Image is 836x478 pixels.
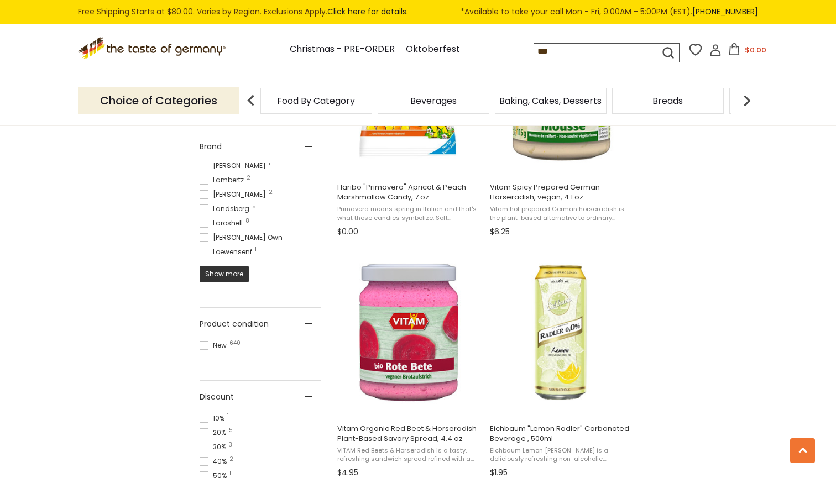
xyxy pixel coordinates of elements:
[490,205,633,222] span: Vitam hot prepared German horseradish is the plant-based alternative to ordinary horseradish with...
[724,43,771,60] button: $0.00
[337,182,480,202] span: Haribo "Primavera" Apricot & Peach Marshmallow Candy, 7 oz
[229,340,241,346] span: 640
[200,456,230,466] span: 40%
[252,204,256,209] span: 5
[327,6,408,17] a: Click here for details.
[277,97,355,105] a: Food By Category
[255,247,257,253] span: 1
[269,161,270,166] span: 1
[247,175,250,181] span: 2
[410,97,457,105] a: Beverages
[290,42,395,57] a: Christmas - PRE-ORDER
[200,266,249,282] div: Show more
[200,428,229,438] span: 20%
[336,259,482,406] img: Vitam Organic Red Beet & Horseradish Plant-Based Savory Spread, 4.4 oz
[337,226,358,238] span: $0.00
[78,87,239,114] p: Choice of Categories
[200,442,229,452] span: 30%
[227,413,229,419] span: 1
[229,456,233,462] span: 2
[78,6,758,18] div: Free Shipping Starts at $80.00. Varies by Region. Exclusions Apply.
[200,413,228,423] span: 10%
[229,471,231,476] span: 1
[200,391,234,403] span: Discount
[490,182,633,202] span: Vitam Spicy Prepared German Horseradish, vegan, 4.1 oz
[200,175,247,185] span: Lambertz
[200,340,230,350] span: New
[337,205,480,222] span: Primavera means spring in Italian and that's what these candies symbolize. Soft marshmallow candy...
[245,218,249,224] span: 8
[269,190,273,195] span: 2
[461,6,758,18] span: *Available to take your call Mon - Fri, 9:00AM - 5:00PM (EST).
[406,42,460,57] a: Oktoberfest
[240,90,262,112] img: previous arrow
[692,6,758,17] a: [PHONE_NUMBER]
[229,428,233,433] span: 5
[200,318,269,330] span: Product condition
[200,161,269,171] span: [PERSON_NAME]
[490,226,510,238] span: $6.25
[200,204,253,214] span: Landsberg
[499,97,602,105] a: Baking, Cakes, Desserts
[652,97,683,105] a: Breads
[200,190,269,199] span: [PERSON_NAME]
[229,442,232,448] span: 3
[200,141,222,153] span: Brand
[490,424,633,444] span: Eichbaum "Lemon Radler" Carbonated Beverage , 500ml
[745,45,766,55] span: $0.00
[285,233,287,238] span: 1
[337,424,480,444] span: Vitam Organic Red Beet & Horseradish Plant-Based Savory Spread, 4.4 oz
[200,233,286,243] span: [PERSON_NAME] Own
[337,447,480,464] span: VITAM Red Beets & Horseradish is a tasty, refreshing sandwich spread refined with a hint of horse...
[490,447,633,464] span: Eichbaum Lemon [PERSON_NAME] is a deliciously refreshing non-alcoholic, carbonated beverage, with...
[736,90,758,112] img: next arrow
[200,218,246,228] span: Laroshell
[200,247,255,257] span: Loewensenf
[488,259,635,406] img: Eichbaum "Lemon Radler" Carbonated Beverage , 500ml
